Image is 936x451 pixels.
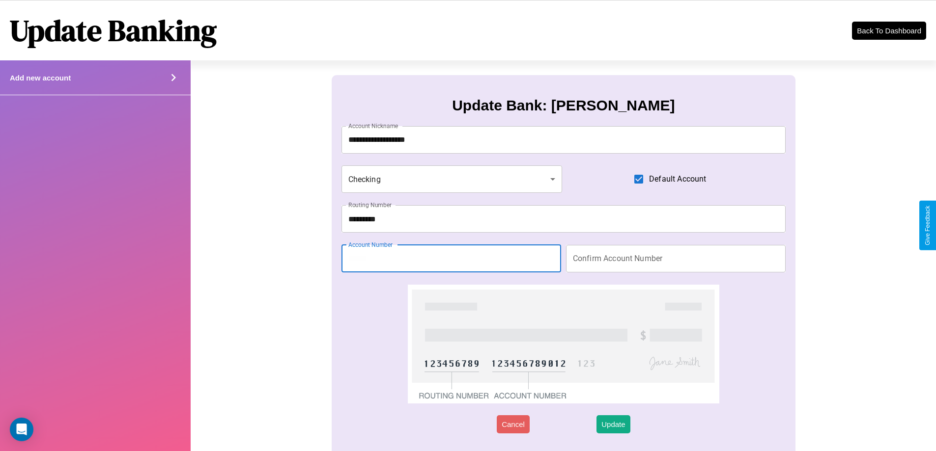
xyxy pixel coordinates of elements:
div: Open Intercom Messenger [10,418,33,441]
img: check [408,285,719,403]
h4: Add new account [10,74,71,82]
button: Cancel [497,415,530,433]
button: Update [596,415,630,433]
button: Back To Dashboard [852,22,926,40]
div: Checking [341,165,563,193]
span: Default Account [649,173,706,185]
h1: Update Banking [10,10,217,51]
label: Account Nickname [348,122,398,130]
div: Give Feedback [924,206,931,245]
h3: Update Bank: [PERSON_NAME] [452,97,675,114]
label: Account Number [348,240,393,249]
label: Routing Number [348,201,392,209]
